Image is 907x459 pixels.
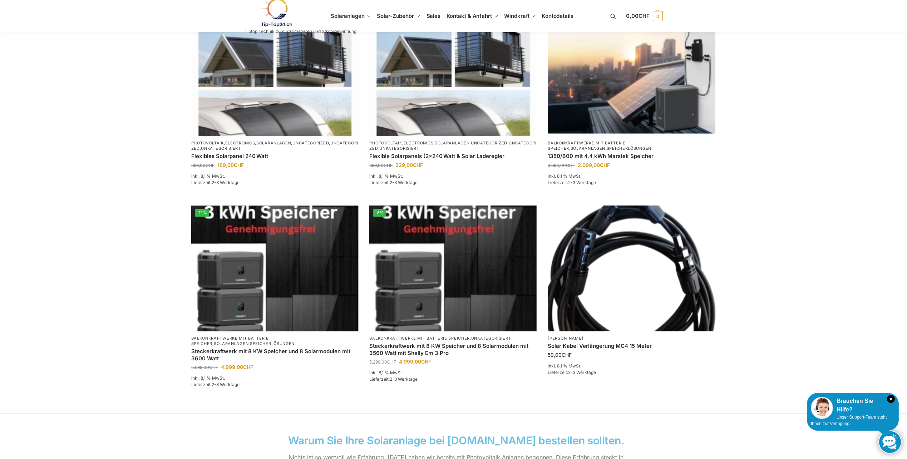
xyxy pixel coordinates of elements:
span: Lieferzeit: [369,180,418,185]
a: Speicherlösungen [607,146,651,151]
img: Balkon-Terrassen-Kraftwerke 12 [369,206,537,331]
p: , , [548,140,715,152]
p: , , , , , [369,140,537,152]
span: CHF [243,364,253,370]
span: CHF [562,352,572,358]
p: inkl. 8,1 % MwSt. [548,363,715,369]
bdi: 4.999,00 [399,359,431,365]
span: CHF [384,163,393,168]
bdi: 329,00 [395,162,423,168]
a: Balkonkraftwerke mit Batterie Speicher [191,336,269,346]
a: Photovoltaik [191,140,224,145]
a: Electronics [404,140,434,145]
span: 2-3 Werktage [390,180,418,185]
a: Uncategorized [191,140,358,151]
bdi: 399,00 [191,163,215,168]
span: CHF [387,359,396,365]
span: Lieferzeit: [369,376,418,382]
a: Speicherlösungen [250,341,295,346]
bdi: 5.299,00 [369,359,396,365]
span: CHF [209,365,218,370]
a: Photovoltaik [369,140,402,145]
a: -58%Flexible Solar Module für Wohnmobile Camping Balkon [191,10,359,136]
p: , , , , , [191,140,359,152]
a: [PERSON_NAME] [548,336,583,341]
a: -43%Balkonkraftwerk mit Marstek Speicher [548,10,715,136]
span: CHF [421,359,431,365]
span: 2-3 Werktage [212,180,240,185]
span: 2-3 Werktage [568,180,596,185]
a: Solaranlagen [214,341,248,346]
a: Flexibles Solarpanel 240 Watt [191,153,359,160]
a: Solaranlagen [435,140,469,145]
a: Unkategorisiert [201,146,241,151]
bdi: 3.690,00 [548,163,575,168]
bdi: 5.699,00 [191,365,218,370]
a: Flexible Solarpanels (2×240 Watt & Solar Laderegler [369,153,537,160]
a: Balkonkraftwerke mit Batterie Speicher [548,140,625,151]
img: Customer service [811,397,833,419]
p: , , [191,336,359,347]
p: inkl. 8,1 % MwSt. [191,375,359,381]
a: -18%Flexible Solar Module für Wohnmobile Camping Balkon [369,10,537,136]
span: 0,00 [626,13,649,19]
a: Solar Kabel Verlängerung MC4 15 Meter [548,342,715,350]
img: Balkon-Terrassen-Kraftwerke 8 [369,10,537,136]
div: Brauchen Sie Hilfe? [811,397,895,414]
i: Schließen [887,395,895,403]
bdi: 59,00 [548,352,572,358]
span: Lieferzeit: [191,382,240,387]
a: 0,00CHF 0 [626,5,662,27]
span: Kontodetails [542,13,573,19]
bdi: 169,00 [217,162,244,168]
a: Unkategorisiert [471,336,511,341]
span: Lieferzeit: [548,370,596,375]
a: -12%Steckerkraftwerk mit 8 KW Speicher und 8 Solarmodulen mit 3600 Watt [191,206,359,331]
span: CHF [413,162,423,168]
span: Lieferzeit: [191,180,240,185]
a: Uncategorized [369,140,536,151]
bdi: 2.099,00 [578,162,610,168]
bdi: 399,00 [369,163,393,168]
img: Balkon-Terrassen-Kraftwerke 8 [191,10,359,136]
span: Solaranlagen [331,13,365,19]
span: Unser Support-Team steht Ihnen zur Verfügung [811,415,887,426]
a: Uncategorized [471,140,507,145]
a: Uncategorized [292,140,329,145]
a: 1350/600 mit 4,4 kWh Marstek Speicher [548,153,715,160]
span: Solar-Zubehör [377,13,414,19]
a: Electronics [225,140,255,145]
a: Solaranlagen [256,140,291,145]
img: Balkon-Terrassen-Kraftwerke 10 [548,10,715,136]
h2: Warum Sie Ihre Solaranlage bei [DOMAIN_NAME] bestellen sollten. [281,435,631,446]
span: CHF [639,13,650,19]
a: Balkonkraftwerke mit Batterie Speicher [369,336,470,341]
p: inkl. 8,1 % MwSt. [369,370,537,376]
p: Tiptop Technik zum Stromsparen und Stromgewinnung [245,29,356,34]
span: 2-3 Werktage [568,370,596,375]
p: inkl. 8,1 % MwSt. [191,173,359,179]
a: Steckerkraftwerk mit 8 KW Speicher und 8 Solarmodulen mit 3600 Watt [191,348,359,362]
bdi: 4.999,00 [221,364,253,370]
a: Unkategorisiert [379,146,419,151]
span: CHF [566,163,575,168]
span: CHF [206,163,215,168]
a: -6%Steckerkraftwerk mit 8 KW Speicher und 8 Solarmodulen mit 3560 Watt mit Shelly Em 3 Pro [369,206,537,331]
a: Steckerkraftwerk mit 8 KW Speicher und 8 Solarmodulen mit 3560 Watt mit Shelly Em 3 Pro [369,342,537,356]
span: 0 [653,11,663,21]
span: Kontakt & Anfahrt [447,13,492,19]
p: , [369,336,537,341]
span: Lieferzeit: [548,180,596,185]
img: Balkon-Terrassen-Kraftwerke 11 [191,206,359,331]
p: inkl. 8,1 % MwSt. [548,173,715,179]
a: Solaranlagen [571,146,605,151]
span: Sales [427,13,441,19]
span: CHF [600,162,610,168]
span: CHF [234,162,244,168]
span: 2-3 Werktage [390,376,418,382]
p: inkl. 8,1 % MwSt. [369,173,537,179]
img: Balkon-Terrassen-Kraftwerke 13 [548,206,715,331]
span: Windkraft [504,13,529,19]
a: Solar-Verlängerungskabel [548,206,715,331]
span: 2-3 Werktage [212,382,240,387]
